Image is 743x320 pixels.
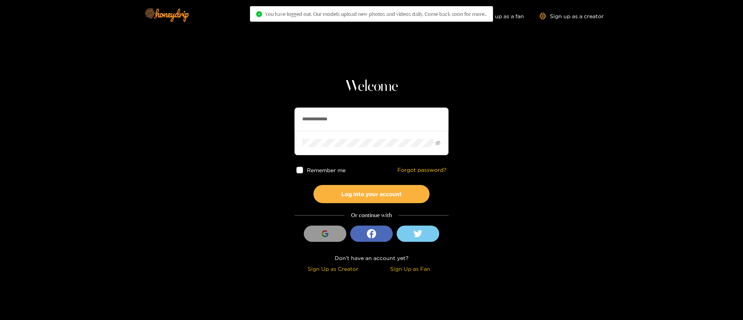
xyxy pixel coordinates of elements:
div: Sign Up as Creator [296,264,370,273]
div: Or continue with [294,211,449,220]
a: Sign up as a creator [539,13,604,19]
button: Log into your account [313,185,430,203]
h1: Welcome [294,77,449,96]
span: Remember me [307,167,346,173]
span: check-circle [256,11,262,17]
span: You have logged out. Our models upload new photos and videos daily. Come back soon for more.. [265,11,487,17]
div: Don't have an account yet? [294,253,449,262]
span: eye-invisible [435,140,440,145]
a: Forgot password? [397,167,447,173]
a: Sign up as a fan [471,13,524,19]
div: Sign Up as Fan [373,264,447,273]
